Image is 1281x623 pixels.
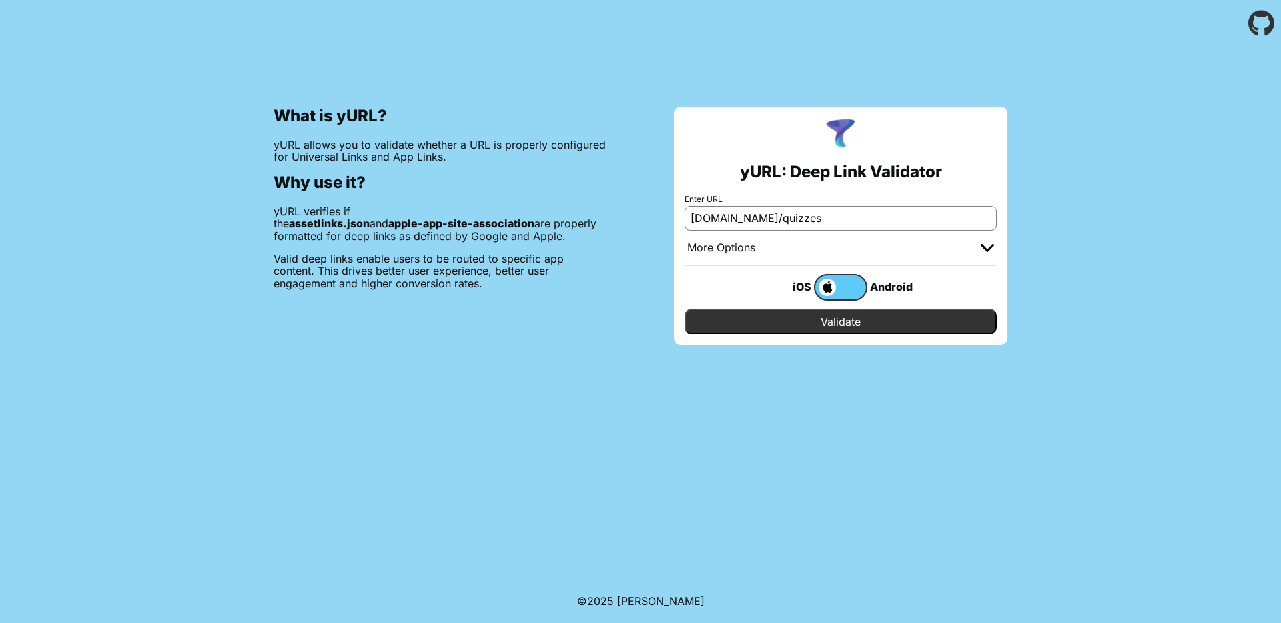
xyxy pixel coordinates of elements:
div: iOS [761,278,814,295]
footer: © [577,579,705,623]
div: Android [867,278,921,295]
b: apple-app-site-association [388,217,534,230]
h2: Why use it? [274,173,606,192]
label: Enter URL [685,195,997,204]
img: yURL Logo [823,117,858,152]
input: e.g. https://app.chayev.com/xyx [685,206,997,230]
div: More Options [687,241,755,255]
b: assetlinks.json [289,217,370,230]
a: Michael Ibragimchayev's Personal Site [617,594,705,608]
h2: yURL: Deep Link Validator [740,163,942,181]
p: Valid deep links enable users to be routed to specific app content. This drives better user exper... [274,253,606,289]
p: yURL allows you to validate whether a URL is properly configured for Universal Links and App Links. [274,139,606,163]
span: 2025 [587,594,614,608]
img: chevron [981,244,994,252]
p: yURL verifies if the and are properly formatted for deep links as defined by Google and Apple. [274,205,606,242]
input: Validate [685,309,997,334]
h2: What is yURL? [274,107,606,125]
